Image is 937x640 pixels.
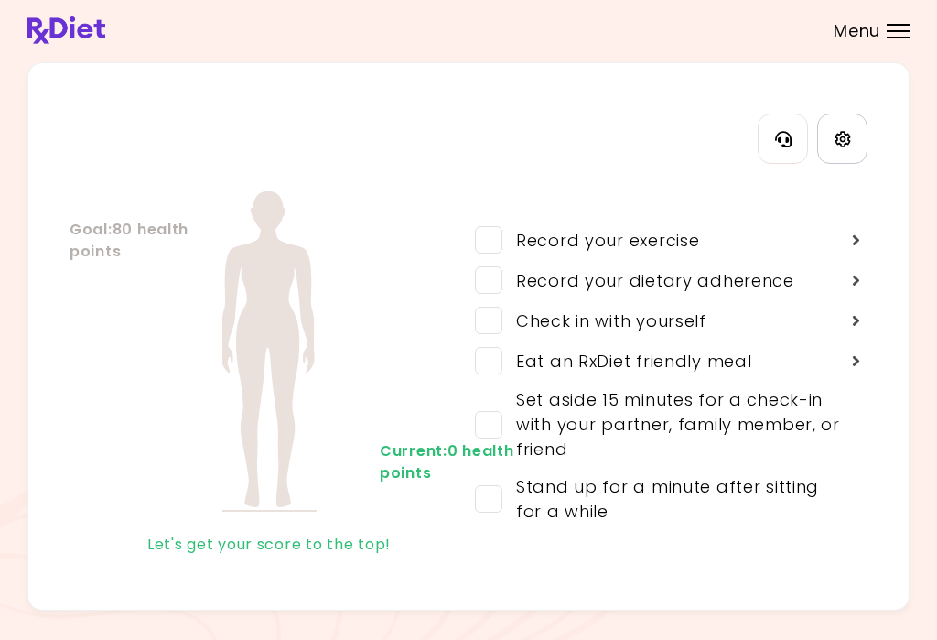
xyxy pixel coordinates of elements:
div: Eat an RxDiet friendly meal [502,349,751,374]
button: Contact Information [758,114,808,164]
div: Record your dietary adherence [502,268,794,293]
a: Settings [817,114,867,164]
div: Check in with yourself [502,309,706,333]
img: RxDiet [27,16,105,44]
div: Goal : 80 health points [70,219,143,263]
div: Current : 0 health points [380,440,453,484]
div: Let's get your score to the top! [70,530,468,559]
div: Stand up for a minute after sitting for a while [502,474,845,524]
span: Menu [834,23,880,39]
div: Record your exercise [502,228,699,253]
div: Set aside 15 minutes for a check-in with your partner, family member, or friend [502,387,845,461]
